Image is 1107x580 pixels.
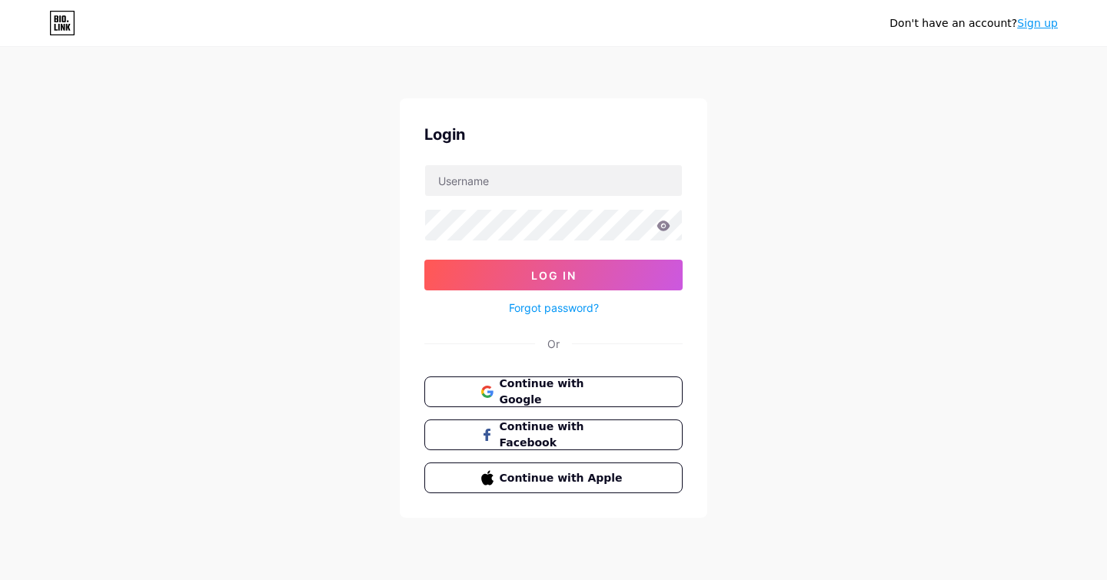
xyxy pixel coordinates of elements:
button: Log In [424,260,683,290]
input: Username [425,165,682,196]
span: Continue with Google [500,376,627,408]
span: Continue with Apple [500,470,627,486]
div: Don't have an account? [889,15,1058,31]
div: Login [424,123,683,146]
a: Forgot password? [509,300,599,316]
div: Or [547,336,560,352]
button: Continue with Apple [424,462,683,493]
button: Continue with Google [424,376,683,407]
span: Log In [531,269,577,282]
button: Continue with Facebook [424,419,683,450]
span: Continue with Facebook [500,419,627,451]
a: Sign up [1017,17,1058,29]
